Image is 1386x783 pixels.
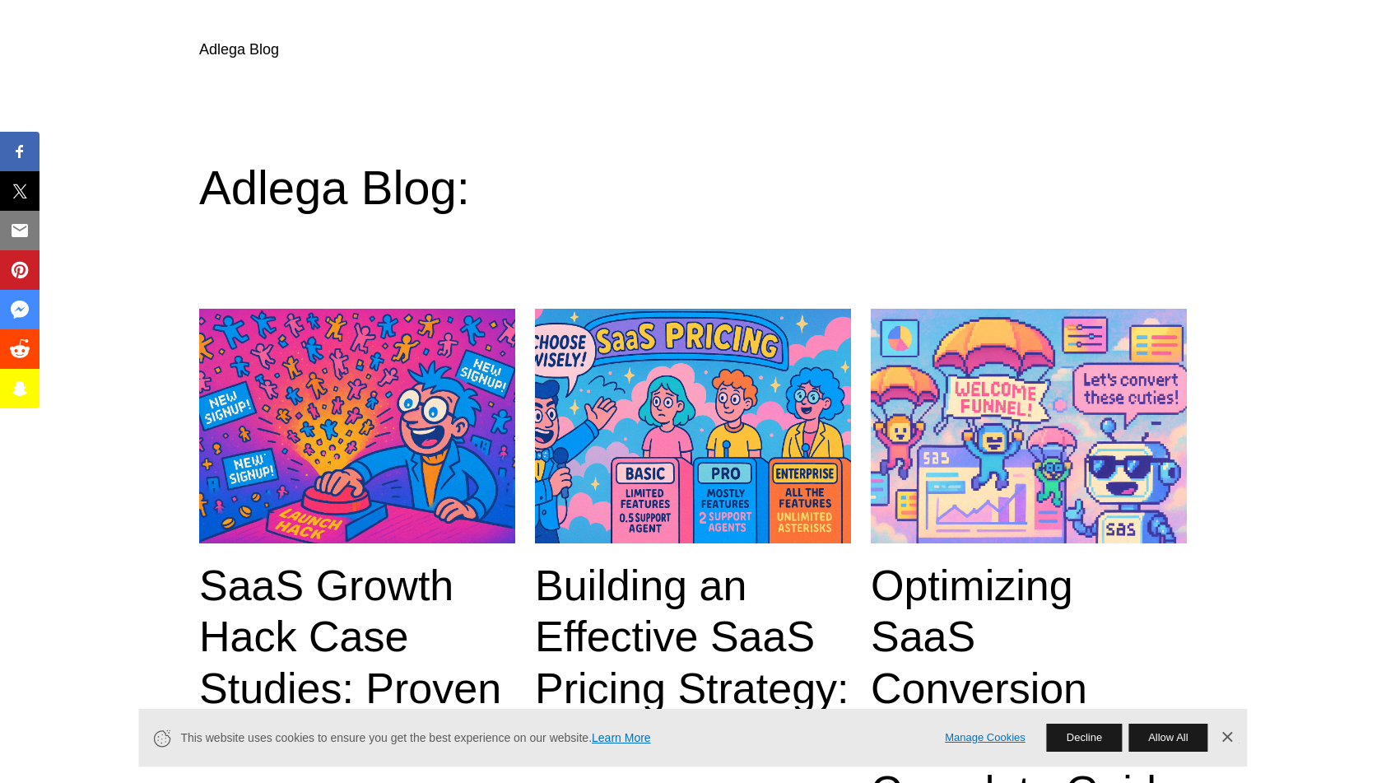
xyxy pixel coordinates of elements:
img: SaaS Growth Hack Case Studies: Proven Strategies [199,309,515,543]
a: Learn More [592,731,651,744]
button: Decline [1047,724,1122,752]
img: Building an Effective SaaS Pricing Strategy: Complete Guide [535,309,851,543]
a: SaaS Growth Hack Case Studies: Proven Strategies [199,560,515,766]
svg: Cookie Icon [151,728,172,748]
a: Manage Cookies [945,729,1026,747]
button: Allow All [1128,724,1207,752]
span: This website uses cookies to ensure you get the best experience on our website. [180,729,922,747]
a: Dismiss Banner [1215,725,1239,750]
h1: Adlega Blog: [199,159,1187,217]
img: Optimizing SaaS Conversion Rates: The Complete Guide [871,309,1187,543]
a: Adlega Blog [199,41,279,58]
a: Building an Effective SaaS Pricing Strategy: Complete Guide [535,560,851,766]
